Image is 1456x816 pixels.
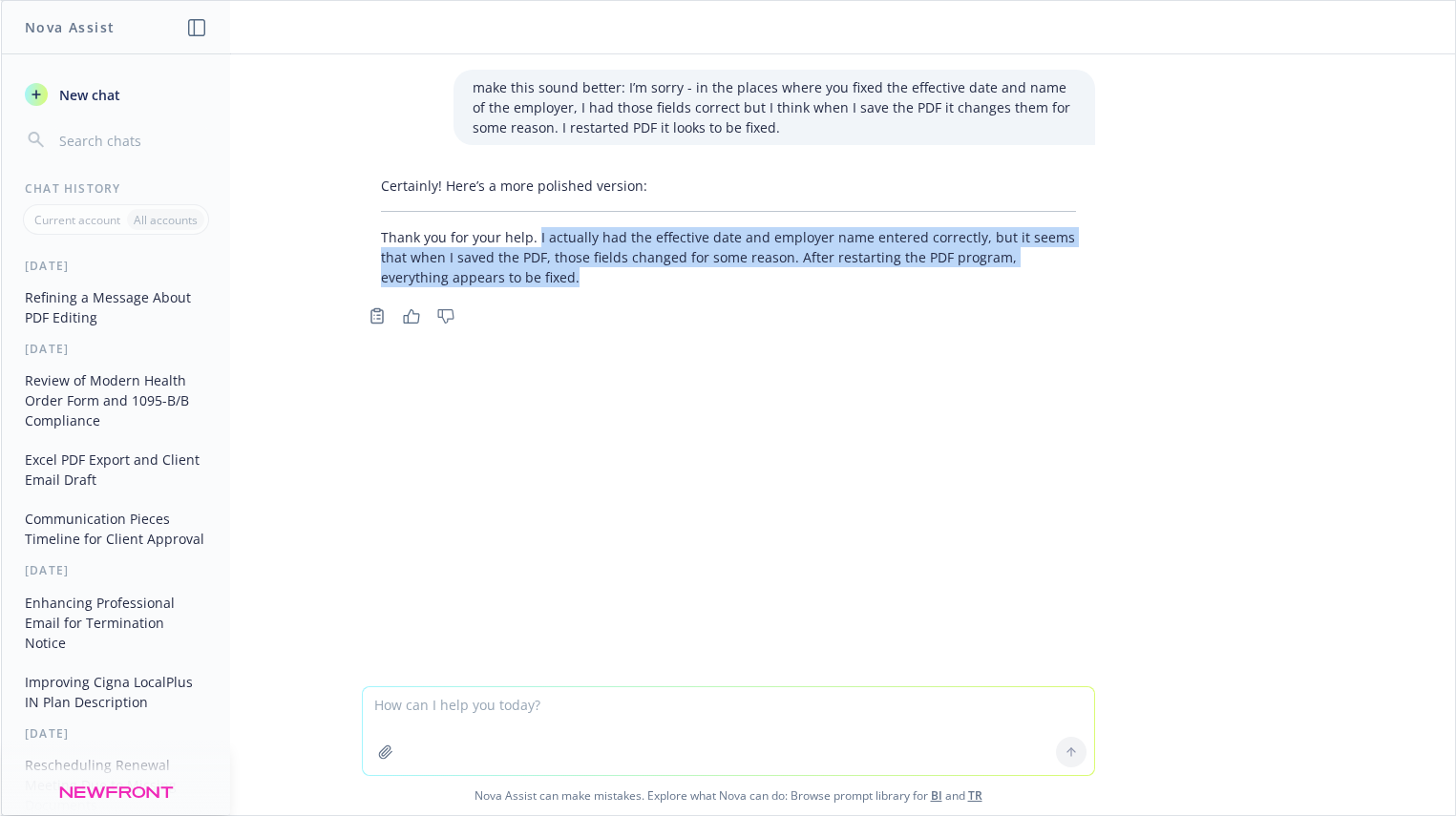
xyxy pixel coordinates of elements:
p: Thank you for your help. I actually had the effective date and employer name entered correctly, b... [381,227,1076,287]
div: [DATE] [2,725,230,742]
button: New chat [17,77,215,112]
div: Chat History [2,180,230,197]
a: TR [968,787,982,804]
div: [DATE] [2,562,230,578]
p: Current account [34,212,120,228]
button: Communication Pieces Timeline for Client Approval [17,503,215,554]
button: Review of Modern Health Order Form and 1095-B/B Compliance [17,365,215,436]
button: Excel PDF Export and Client Email Draft [17,444,215,495]
a: BI [931,787,942,804]
button: Refining a Message About PDF Editing [17,282,215,333]
input: Search chats [55,127,207,154]
p: All accounts [134,212,198,228]
div: [DATE] [2,258,230,274]
svg: Copy to clipboard [369,307,386,324]
span: Nova Assist can make mistakes. Explore what Nova can do: Browse prompt library for and [9,776,1447,815]
button: Enhancing Professional Email for Termination Notice [17,587,215,659]
button: Improving Cigna LocalPlus IN Plan Description [17,666,215,718]
button: Thumbs down [431,303,461,329]
p: make this sound better: I’m sorry - in the places where you fixed the effective date and name of ... [473,77,1076,137]
h1: Nova Assist [25,17,115,37]
div: [DATE] [2,341,230,357]
p: Certainly! Here’s a more polished version: [381,176,1076,196]
span: New chat [55,85,120,105]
